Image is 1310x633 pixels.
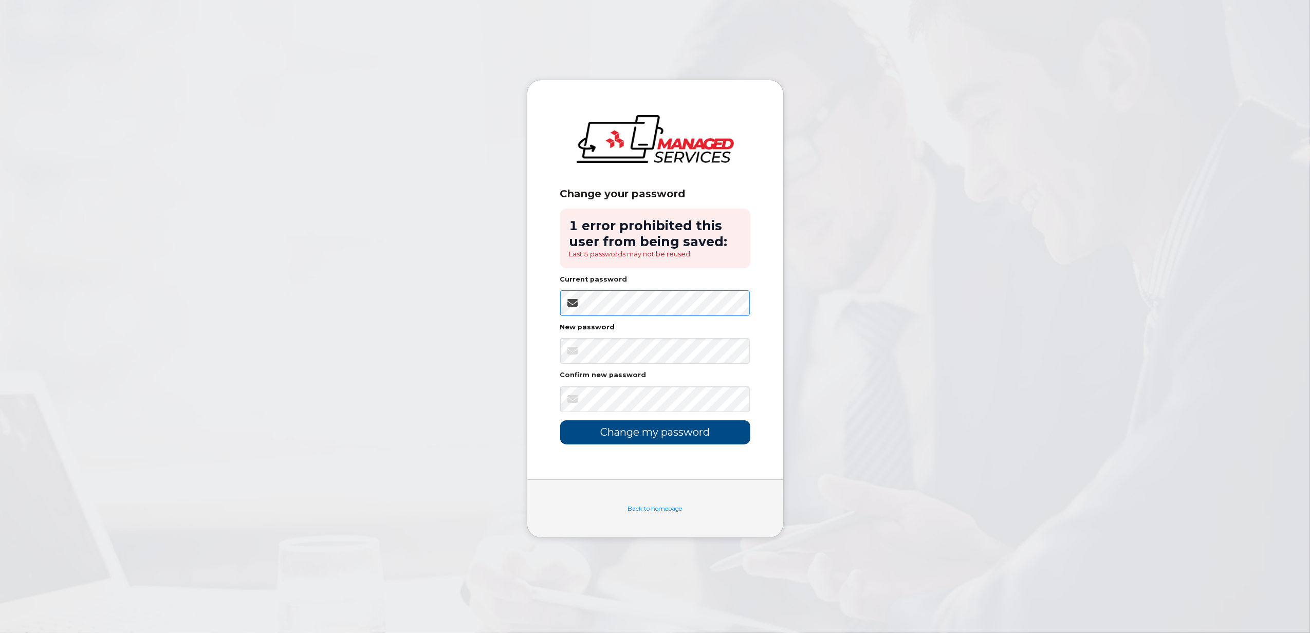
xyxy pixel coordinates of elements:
[577,115,734,163] img: logo-large.png
[569,218,741,249] h2: 1 error prohibited this user from being saved:
[560,372,647,379] label: Confirm new password
[560,420,750,444] input: Change my password
[560,188,750,200] div: Change your password
[560,276,628,283] label: Current password
[569,249,741,259] li: Last 5 passwords may not be reused
[628,505,682,512] a: Back to homepage
[560,324,615,331] label: New password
